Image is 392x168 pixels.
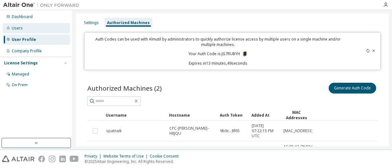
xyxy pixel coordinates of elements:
[87,84,162,93] span: Authorized Machines (2)
[12,14,33,19] div: Dashboard
[283,128,313,133] span: [MAC_ADDRESS]
[106,128,122,133] span: spatnaik
[12,37,36,42] div: User Profile
[84,20,99,25] div: Settings
[188,51,248,57] p: Your Auth Code is: JG7RUBYH
[169,126,214,136] span: CPC-[PERSON_NAME]-H8JQU
[150,154,182,159] div: Cookie Consent
[283,110,310,120] div: MAC Addresses
[169,110,215,120] div: Hostname
[106,110,164,120] div: Username
[220,110,246,120] div: Auth Token
[88,36,347,47] p: Auth Codes can be used with Almutil by administrators to quickly authorize license access by mult...
[70,156,79,162] img: youtube.svg
[3,2,82,8] img: Altair One
[85,159,182,164] p: © 2025 Altair Engineering, Inc. All Rights Reserved.
[107,20,150,25] div: Authorized Machines
[220,128,240,133] span: 9b9c...8f65
[12,48,42,54] div: Company Profile
[49,156,55,162] img: instagram.svg
[88,61,347,66] p: Expires in 13 minutes, 49 seconds
[38,156,45,162] img: facebook.svg
[4,61,38,66] div: License Settings
[251,110,278,120] div: Added At
[252,123,278,139] span: [DATE] 07:22:15 PM UTC
[2,156,35,162] img: altair_logo.svg
[103,154,150,159] div: Website Terms of Use
[59,156,66,162] img: linkedin.svg
[329,83,376,94] button: Generate Auth Code
[12,26,23,31] div: Users
[12,72,29,77] div: Managed
[12,82,28,87] div: On Prem
[85,154,103,159] div: Privacy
